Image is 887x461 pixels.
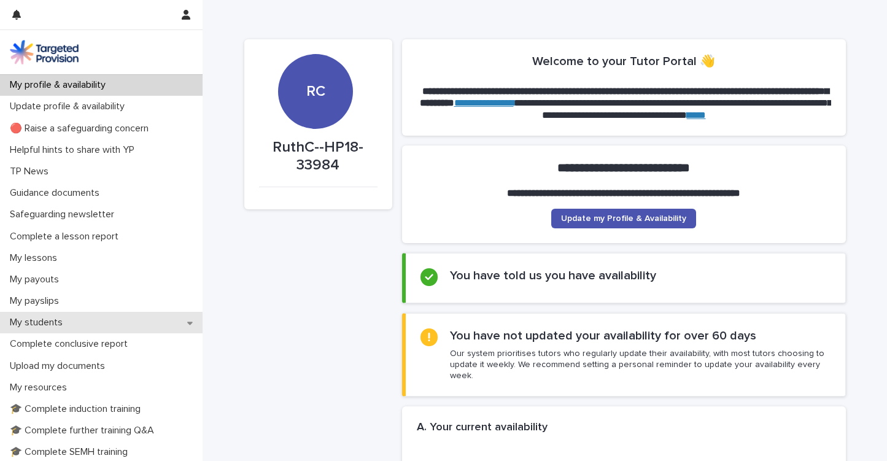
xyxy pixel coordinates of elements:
[551,209,696,228] a: Update my Profile & Availability
[5,252,67,264] p: My lessons
[5,79,115,91] p: My profile & availability
[5,187,109,199] p: Guidance documents
[5,360,115,372] p: Upload my documents
[5,425,164,436] p: 🎓 Complete further training Q&A
[5,123,158,134] p: 🔴 Raise a safeguarding concern
[417,421,548,435] h2: A. Your current availability
[5,382,77,393] p: My resources
[5,209,124,220] p: Safeguarding newsletter
[450,328,756,343] h2: You have not updated your availability for over 60 days
[5,274,69,285] p: My payouts
[5,338,138,350] p: Complete conclusive report
[259,139,378,174] p: RuthC--HP18-33984
[5,403,150,415] p: 🎓 Complete induction training
[278,8,353,101] div: RC
[5,144,144,156] p: Helpful hints to share with YP
[532,54,715,69] h2: Welcome to your Tutor Portal 👋
[5,295,69,307] p: My payslips
[5,166,58,177] p: TP News
[450,268,656,283] h2: You have told us you have availability
[5,231,128,242] p: Complete a lesson report
[5,101,134,112] p: Update profile & availability
[450,348,830,382] p: Our system prioritises tutors who regularly update their availability, with most tutors choosing ...
[10,40,79,64] img: M5nRWzHhSzIhMunXDL62
[5,446,138,458] p: 🎓 Complete SEMH training
[561,214,686,223] span: Update my Profile & Availability
[5,317,72,328] p: My students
